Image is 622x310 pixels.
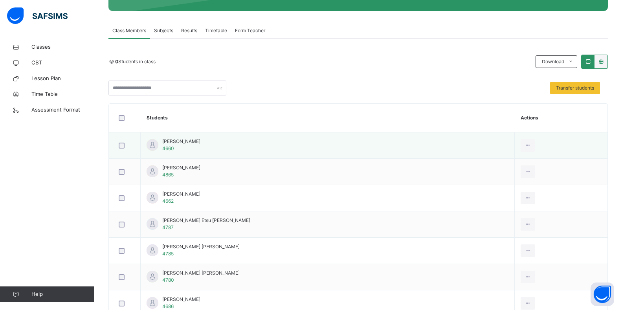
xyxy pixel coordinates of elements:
span: [PERSON_NAME] [162,138,200,145]
span: Transfer students [556,84,594,92]
b: 0 [115,59,118,64]
th: Actions [515,104,607,132]
span: [PERSON_NAME] [162,191,200,198]
span: Classes [31,43,94,51]
span: Class Members [112,27,146,34]
span: Results [181,27,197,34]
img: safsims [7,7,68,24]
span: 4686 [162,303,174,309]
span: Students in class [115,58,156,65]
span: [PERSON_NAME] [162,296,200,303]
span: 4785 [162,251,174,257]
span: Time Table [31,90,94,98]
span: 4780 [162,277,174,283]
span: Help [31,290,94,298]
span: [PERSON_NAME] [PERSON_NAME] [162,243,240,250]
span: CBT [31,59,94,67]
span: [PERSON_NAME] [PERSON_NAME] [162,270,240,277]
button: Open asap [591,282,614,306]
span: Lesson Plan [31,75,94,83]
span: [PERSON_NAME] [162,164,200,171]
span: 4662 [162,198,174,204]
span: 4660 [162,145,174,151]
span: Timetable [205,27,227,34]
span: Form Teacher [235,27,265,34]
span: Download [542,58,564,65]
span: Assessment Format [31,106,94,114]
span: 4787 [162,224,174,230]
span: [PERSON_NAME] Etsu [PERSON_NAME] [162,217,250,224]
span: 4865 [162,172,174,178]
span: Subjects [154,27,173,34]
th: Students [141,104,515,132]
